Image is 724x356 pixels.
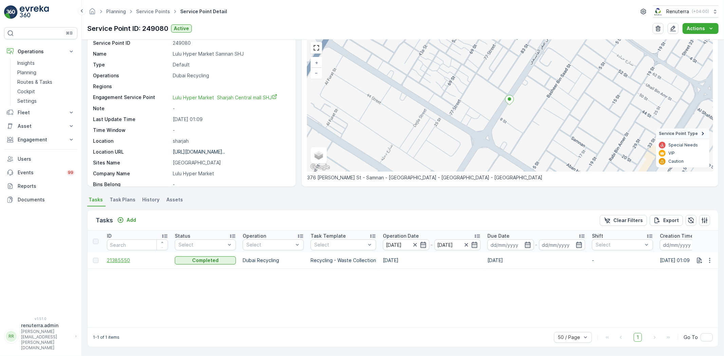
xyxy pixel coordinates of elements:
[383,239,429,250] input: dd/mm/yyyy
[18,48,64,55] p: Operations
[309,163,331,172] a: Open this area in Google Maps (opens a new window)
[311,58,321,68] a: Zoom In
[4,152,77,166] a: Users
[4,45,77,58] button: Operations
[4,322,77,351] button: RRrenuterra.admin[PERSON_NAME][EMAIL_ADDRESS][PERSON_NAME][DOMAIN_NAME]
[173,40,289,46] p: 249080
[18,156,75,162] p: Users
[18,123,64,130] p: Asset
[383,233,419,239] p: Operation Date
[653,5,719,18] button: Renuterra(+04:00)
[93,94,170,101] p: Engagement Service Point
[431,241,433,249] p: -
[136,8,170,14] a: Service Points
[93,116,170,123] p: Last Update Time
[634,333,642,342] span: 1
[487,233,509,239] p: Due Date
[175,256,236,264] button: Completed
[484,252,589,269] td: [DATE]
[174,25,189,32] p: Active
[93,61,170,68] p: Type
[15,58,77,68] a: Insights
[173,181,289,188] p: -
[315,70,318,76] span: −
[175,233,190,239] p: Status
[173,94,289,101] a: Lulu Hyper Market Sharjah Central mall SHJ
[307,174,713,181] p: 376 [PERSON_NAME] St - Samnan - [GEOGRAPHIC_DATA] - [GEOGRAPHIC_DATA] - [GEOGRAPHIC_DATA]
[15,68,77,77] a: Planning
[93,51,170,57] p: Name
[89,10,96,16] a: Homepage
[17,79,52,85] p: Routes & Tasks
[613,217,643,224] p: Clear Filters
[692,9,709,14] p: ( +04:00 )
[93,105,170,112] p: Note
[18,169,62,176] p: Events
[668,142,698,148] p: Special Needs
[4,193,77,206] a: Documents
[114,216,139,224] button: Add
[4,133,77,146] button: Engagement
[18,183,75,190] p: Reports
[93,170,170,177] p: Company Name
[243,233,266,239] p: Operation
[592,233,603,239] p: Shift
[663,217,679,224] p: Export
[107,257,168,264] a: 21385550
[15,87,77,96] a: Cockpit
[659,131,698,136] span: Service Point Type
[110,196,135,203] span: Task Plans
[17,98,37,104] p: Settings
[15,96,77,106] a: Settings
[314,241,366,248] p: Select
[21,322,72,329] p: renuterra.admin
[93,138,170,144] p: Location
[4,106,77,119] button: Fleet
[96,216,113,225] p: Tasks
[173,127,289,134] p: -
[93,127,170,134] p: Time Window
[93,83,170,90] p: Regions
[166,196,183,203] span: Assets
[173,170,289,177] p: Lulu Hyper Market
[127,217,136,223] p: Add
[87,23,168,34] p: Service Point ID: 249080
[173,138,289,144] p: sharjah
[142,196,160,203] span: History
[683,23,719,34] button: Actions
[487,239,534,250] input: dd/mm/yyyy
[106,8,126,14] a: Planning
[15,77,77,87] a: Routes & Tasks
[93,181,170,188] p: Bins Belong
[4,179,77,193] a: Reports
[656,128,709,139] summary: Service Point Type
[315,60,318,65] span: +
[684,334,698,341] span: Go To
[650,215,683,226] button: Export
[660,233,693,239] p: Creation Time
[311,148,326,163] a: Layers
[687,25,705,32] p: Actions
[107,239,168,250] input: Search
[18,109,64,116] p: Fleet
[311,68,321,78] a: Zoom Out
[171,24,192,33] button: Active
[173,51,289,57] p: Lulu Hyper Market Samnan SHJ
[89,196,103,203] span: Tasks
[379,252,484,269] td: [DATE]
[535,241,538,249] p: -
[179,8,228,15] span: Service Point Detail
[21,329,72,351] p: [PERSON_NAME][EMAIL_ADDRESS][PERSON_NAME][DOMAIN_NAME]
[434,239,481,250] input: dd/mm/yyyy
[17,69,36,76] p: Planning
[592,257,653,264] p: -
[173,95,277,100] span: Lulu Hyper Market Sharjah Central mall SHJ
[68,170,73,175] p: 99
[653,8,664,15] img: Screenshot_2024-07-26_at_13.33.01.png
[18,136,64,143] p: Engagement
[18,196,75,203] p: Documents
[660,239,706,250] input: dd/mm/yyyy
[179,241,225,248] p: Select
[6,331,17,342] div: RR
